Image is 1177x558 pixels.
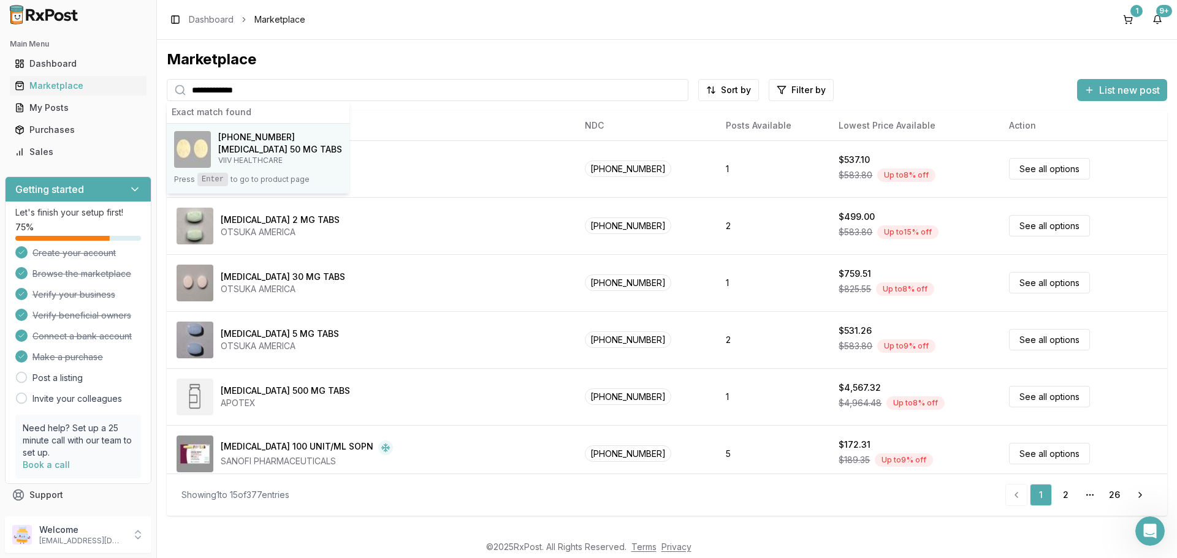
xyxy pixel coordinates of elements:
a: See all options [1009,158,1090,179]
a: Terms [631,541,657,552]
div: $499.00 [839,211,875,223]
span: [PHONE_NUMBER] [585,217,671,234]
a: List new post [1077,85,1167,97]
a: Purchases [10,119,147,141]
a: Post a listing [32,372,83,384]
span: Marketplace [254,13,305,26]
iframe: Intercom live chat [1135,516,1165,546]
kbd: Enter [197,173,228,186]
div: [MEDICAL_DATA] 5 MG TABS [221,328,339,340]
button: 1 [1118,10,1138,29]
button: Feedback [5,506,151,528]
div: $531.26 [839,325,872,337]
a: Dashboard [10,53,147,75]
div: Dashboard [15,58,142,70]
div: $4,567.32 [839,382,881,394]
div: 1 [1130,5,1143,17]
button: Support [5,484,151,506]
span: Verify beneficial owners [32,309,131,322]
img: Abilify 2 MG TABS [177,208,213,244]
div: Marketplace [167,50,1167,69]
span: Browse the marketplace [32,268,131,280]
div: Exact match found [167,101,349,124]
button: Purchases [5,120,151,140]
div: Up to 8 % off [886,396,945,410]
span: [PHONE_NUMBER] [585,274,671,291]
span: $583.80 [839,169,872,181]
div: Up to 15 % off [877,225,939,239]
span: [PHONE_NUMBER] [585,388,671,405]
td: 5 [716,425,829,482]
img: RxPost Logo [5,5,83,25]
td: 2 [716,197,829,254]
span: [PHONE_NUMBER] [585,160,671,177]
h2: Main Menu [10,39,147,49]
img: Abilify 5 MG TABS [177,322,213,358]
a: See all options [1009,329,1090,350]
span: Feedback [29,511,71,523]
p: VIIV HEALTHCARE [218,156,342,165]
a: See all options [1009,386,1090,407]
a: Sales [10,141,147,163]
th: NDC [575,111,716,140]
th: Lowest Price Available [829,111,999,140]
th: Drug Name [167,111,575,140]
div: $537.10 [839,154,870,166]
div: Up to 9 % off [875,453,933,467]
td: 1 [716,368,829,425]
div: SANOFI PHARMACEUTICALS [221,455,393,467]
button: My Posts [5,98,151,118]
span: Create your account [32,247,116,259]
button: Sort by [698,79,759,101]
nav: breadcrumb [189,13,305,26]
div: OTSUKA AMERICA [221,283,345,295]
nav: pagination [1005,484,1152,506]
div: [MEDICAL_DATA] 2 MG TABS [221,214,340,226]
p: [EMAIL_ADDRESS][DOMAIN_NAME] [39,536,124,546]
th: Posts Available [716,111,829,140]
a: Dashboard [189,13,234,26]
img: Abilify 30 MG TABS [177,265,213,301]
span: Make a purchase [32,351,103,363]
a: Marketplace [10,75,147,97]
span: Sort by [721,84,751,96]
h3: Getting started [15,182,84,197]
a: See all options [1009,443,1090,464]
img: Admelog SoloStar 100 UNIT/ML SOPN [177,435,213,472]
div: [MEDICAL_DATA] 500 MG TABS [221,385,350,397]
td: 2 [716,311,829,368]
div: My Posts [15,102,142,114]
div: Up to 8 % off [876,282,934,296]
span: $583.80 [839,340,872,352]
button: Marketplace [5,76,151,96]
button: Tivicay 50 MG TABS[PHONE_NUMBER][MEDICAL_DATA] 50 MG TABSVIIV HEALTHCAREPressEnterto go to produc... [167,124,349,194]
img: Tivicay 50 MG TABS [174,131,211,168]
div: $759.51 [839,268,871,280]
button: Dashboard [5,54,151,74]
td: 1 [716,140,829,197]
div: Marketplace [15,80,142,92]
span: $4,964.48 [839,397,882,409]
div: Purchases [15,124,142,136]
th: Action [999,111,1167,140]
button: Sales [5,142,151,162]
img: User avatar [12,525,32,545]
a: My Posts [10,97,147,119]
button: 9+ [1148,10,1167,29]
span: $825.55 [839,283,871,295]
div: [MEDICAL_DATA] 30 MG TABS [221,271,345,283]
span: Filter by [791,84,826,96]
button: Filter by [769,79,834,101]
span: 75 % [15,221,34,233]
span: [PHONE_NUMBER] [585,331,671,348]
div: Showing 1 to 15 of 377 entries [181,489,289,501]
div: $172.31 [839,439,870,451]
span: Verify your business [32,288,115,301]
a: Invite your colleagues [32,393,122,405]
p: Need help? Set up a 25 minute call with our team to set up. [23,422,134,459]
a: Privacy [661,541,691,552]
span: $189.35 [839,454,870,466]
div: Up to 8 % off [877,168,935,182]
span: [PHONE_NUMBER] [218,131,295,143]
